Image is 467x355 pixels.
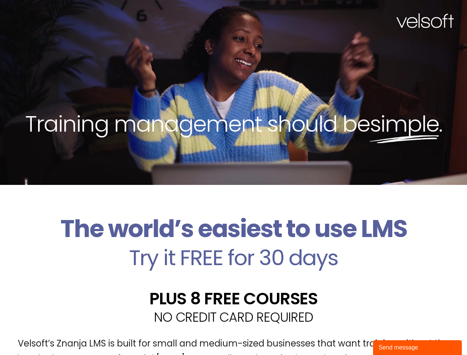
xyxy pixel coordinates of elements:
[6,247,461,268] h2: Try it FREE for 30 days
[6,311,461,324] h2: NO CREDIT CARD REQUIRED
[370,108,439,139] span: simple
[373,339,463,355] iframe: chat widget
[6,290,461,307] h2: PLUS 8 FREE COURSES
[13,109,454,138] h2: Training management should be .
[6,214,461,243] h2: The world’s easiest to use LMS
